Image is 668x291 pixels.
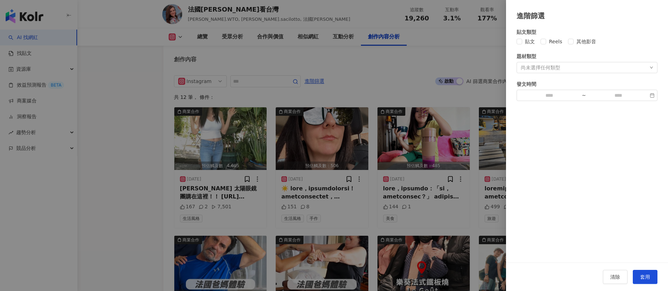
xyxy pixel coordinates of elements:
[603,270,628,284] button: 清除
[517,52,657,60] div: 題材類型
[517,80,657,88] div: 發文時間
[579,93,589,98] div: ~
[640,274,650,280] span: 套用
[517,11,657,21] div: 進階篩選
[633,270,657,284] button: 套用
[650,66,653,69] span: down
[546,38,565,45] span: Reels
[517,28,657,36] div: 貼文類型
[522,38,538,45] span: 貼文
[521,65,560,70] div: 尚未選擇任何類型
[574,38,599,45] span: 其他影音
[610,274,620,280] span: 清除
